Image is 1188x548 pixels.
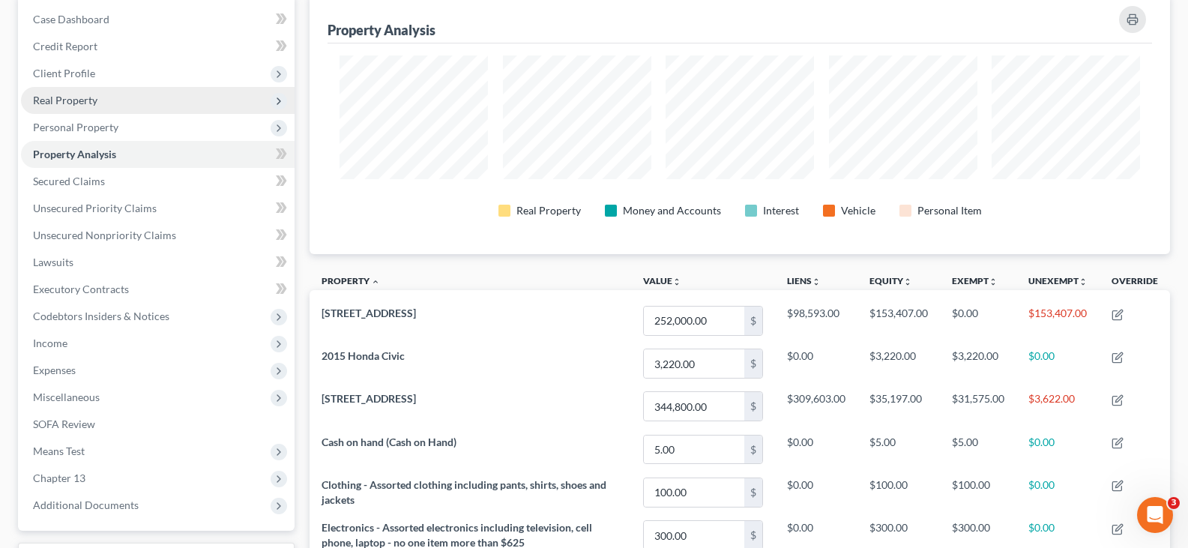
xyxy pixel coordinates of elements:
[21,141,295,168] a: Property Analysis
[857,299,940,342] td: $153,407.00
[775,385,857,428] td: $309,603.00
[1016,299,1100,342] td: $153,407.00
[787,275,821,286] a: Liensunfold_more
[1168,497,1180,509] span: 3
[903,277,912,286] i: unfold_more
[857,343,940,385] td: $3,220.00
[940,428,1016,471] td: $5.00
[21,33,295,60] a: Credit Report
[643,275,681,286] a: Valueunfold_more
[33,391,100,403] span: Miscellaneous
[1016,428,1100,471] td: $0.00
[328,21,435,39] div: Property Analysis
[1016,385,1100,428] td: $3,622.00
[644,307,744,335] input: 0.00
[33,364,76,376] span: Expenses
[33,418,95,430] span: SOFA Review
[940,471,1016,514] td: $100.00
[33,67,95,79] span: Client Profile
[33,40,97,52] span: Credit Report
[989,277,998,286] i: unfold_more
[623,203,721,218] div: Money and Accounts
[869,275,912,286] a: Equityunfold_more
[940,343,1016,385] td: $3,220.00
[775,299,857,342] td: $98,593.00
[33,175,105,187] span: Secured Claims
[1016,471,1100,514] td: $0.00
[1137,497,1173,533] iframe: Intercom live chat
[33,256,73,268] span: Lawsuits
[644,436,744,464] input: 0.00
[644,349,744,378] input: 0.00
[33,310,169,322] span: Codebtors Insiders & Notices
[857,471,940,514] td: $100.00
[21,276,295,303] a: Executory Contracts
[644,478,744,507] input: 0.00
[21,411,295,438] a: SOFA Review
[322,392,416,405] span: [STREET_ADDRESS]
[516,203,581,218] div: Real Property
[763,203,799,218] div: Interest
[371,277,380,286] i: expand_less
[1079,277,1088,286] i: unfold_more
[33,472,85,484] span: Chapter 13
[775,428,857,471] td: $0.00
[672,277,681,286] i: unfold_more
[775,471,857,514] td: $0.00
[21,195,295,222] a: Unsecured Priority Claims
[33,202,157,214] span: Unsecured Priority Claims
[21,249,295,276] a: Lawsuits
[322,307,416,319] span: [STREET_ADDRESS]
[1100,266,1170,300] th: Override
[744,349,762,378] div: $
[21,168,295,195] a: Secured Claims
[33,445,85,457] span: Means Test
[33,283,129,295] span: Executory Contracts
[33,121,118,133] span: Personal Property
[812,277,821,286] i: unfold_more
[857,428,940,471] td: $5.00
[744,478,762,507] div: $
[940,299,1016,342] td: $0.00
[1028,275,1088,286] a: Unexemptunfold_more
[21,222,295,249] a: Unsecured Nonpriority Claims
[644,392,744,421] input: 0.00
[33,94,97,106] span: Real Property
[21,6,295,33] a: Case Dashboard
[857,385,940,428] td: $35,197.00
[744,436,762,464] div: $
[1016,343,1100,385] td: $0.00
[322,275,380,286] a: Property expand_less
[33,229,176,241] span: Unsecured Nonpriority Claims
[744,392,762,421] div: $
[322,436,456,448] span: Cash on hand (Cash on Hand)
[940,385,1016,428] td: $31,575.00
[33,13,109,25] span: Case Dashboard
[917,203,982,218] div: Personal Item
[841,203,875,218] div: Vehicle
[952,275,998,286] a: Exemptunfold_more
[33,148,116,160] span: Property Analysis
[744,307,762,335] div: $
[33,337,67,349] span: Income
[322,349,405,362] span: 2015 Honda Civic
[775,343,857,385] td: $0.00
[322,478,606,506] span: Clothing - Assorted clothing including pants, shirts, shoes and jackets
[33,499,139,511] span: Additional Documents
